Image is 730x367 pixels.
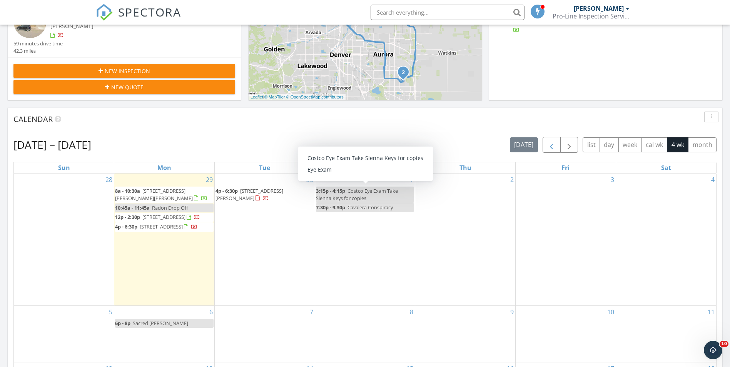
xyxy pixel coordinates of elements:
td: Go to October 7, 2025 [214,305,315,362]
td: Go to October 9, 2025 [415,305,516,362]
a: Saturday [660,162,673,173]
iframe: Intercom live chat [704,341,722,359]
i: 2 [402,70,405,75]
td: Go to October 8, 2025 [315,305,415,362]
a: 4p - 6:30p [STREET_ADDRESS] [115,223,197,230]
td: Go to October 5, 2025 [14,305,114,362]
a: Go to October 6, 2025 [208,306,214,318]
span: 10 [720,341,728,347]
a: 4p - 6:30p [STREET_ADDRESS] [115,222,214,232]
div: | [249,94,346,100]
div: 59 minutes drive time [13,40,63,47]
span: 12p - 2:30p [115,214,140,220]
a: Go to September 30, 2025 [305,173,315,186]
button: Next [560,137,578,153]
a: 12:00 pm [STREET_ADDRESS][PERSON_NAME] [PERSON_NAME] 59 minutes drive time 42.3 miles [13,5,235,55]
span: 4p - 6:30p [215,187,238,194]
span: [PERSON_NAME] [50,22,94,30]
button: New Quote [13,80,235,94]
td: Go to October 2, 2025 [415,173,516,306]
span: 3:15p - 4:15p [316,187,345,194]
a: Go to September 28, 2025 [104,173,114,186]
span: New Inspection [105,67,150,75]
button: list [583,137,600,152]
span: [STREET_ADDRESS][PERSON_NAME] [215,187,283,202]
span: Calendar [13,114,53,124]
div: [PERSON_NAME] [574,5,624,12]
a: Friday [560,162,571,173]
a: Go to October 1, 2025 [408,173,415,186]
div: 19543 E Amherst Dr, Aurora, CO 80013 [403,72,408,77]
td: Go to October 11, 2025 [616,305,716,362]
button: Previous [543,137,561,153]
span: [STREET_ADDRESS][PERSON_NAME][PERSON_NAME] [115,187,193,202]
a: Sunday [57,162,72,173]
input: Search everything... [371,5,525,20]
span: 7:30p - 9:30p [316,204,345,211]
a: Go to October 3, 2025 [609,173,616,186]
span: Sacred [PERSON_NAME] [133,320,188,327]
td: Go to September 28, 2025 [14,173,114,306]
td: Go to October 1, 2025 [315,173,415,306]
span: Cavalera Conspiracy [347,204,393,211]
a: Go to October 7, 2025 [308,306,315,318]
span: [STREET_ADDRESS] [142,214,185,220]
a: Wednesday [357,162,373,173]
td: Go to October 10, 2025 [516,305,616,362]
td: Go to October 6, 2025 [114,305,215,362]
span: 10:45a - 11:45a [115,204,150,211]
a: Go to October 4, 2025 [710,173,716,186]
button: cal wk [641,137,668,152]
span: [STREET_ADDRESS] [140,223,183,230]
span: SPECTORA [118,4,181,20]
span: 4p - 6:30p [115,223,137,230]
img: The Best Home Inspection Software - Spectora [96,4,113,21]
button: week [618,137,642,152]
a: © MapTiler [264,95,285,99]
a: 8a - 10:30a [STREET_ADDRESS][PERSON_NAME][PERSON_NAME] [115,187,214,203]
a: Go to October 9, 2025 [509,306,515,318]
span: 8a - 10:30a [115,187,140,194]
a: Go to October 11, 2025 [706,306,716,318]
button: New Inspection [13,64,235,78]
a: © OpenStreetMap contributors [286,95,344,99]
td: Go to October 3, 2025 [516,173,616,306]
a: Leaflet [251,95,263,99]
td: Go to September 29, 2025 [114,173,215,306]
a: Thursday [458,162,473,173]
td: Go to October 4, 2025 [616,173,716,306]
a: Go to October 5, 2025 [107,306,114,318]
button: month [688,137,717,152]
a: Go to September 29, 2025 [204,173,214,186]
a: Go to October 8, 2025 [408,306,415,318]
button: day [600,137,619,152]
span: 6p - 8p [115,320,130,327]
div: Pro-Line Inspection Services. [553,12,630,20]
a: 8a - 10:30a [STREET_ADDRESS][PERSON_NAME][PERSON_NAME] [115,187,207,202]
a: 12p - 2:30p [STREET_ADDRESS] [115,213,214,222]
span: New Quote [111,83,144,91]
a: Go to October 10, 2025 [606,306,616,318]
a: 12p - 2:30p [STREET_ADDRESS] [115,214,200,220]
button: 4 wk [667,137,688,152]
a: 4p - 6:30p [STREET_ADDRESS][PERSON_NAME] [215,187,314,203]
a: Tuesday [257,162,272,173]
a: 4p - 6:30p [STREET_ADDRESS][PERSON_NAME] [215,187,283,202]
div: 42.3 miles [13,47,63,55]
a: SPECTORA [96,10,181,27]
a: Go to October 2, 2025 [509,173,515,186]
a: Monday [156,162,173,173]
td: Go to September 30, 2025 [214,173,315,306]
span: Costco Eye Exam Take Sienna Keys for copies [316,187,398,202]
span: Radon Drop Off [152,204,188,211]
button: [DATE] [510,137,538,152]
h2: [DATE] – [DATE] [13,137,91,152]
